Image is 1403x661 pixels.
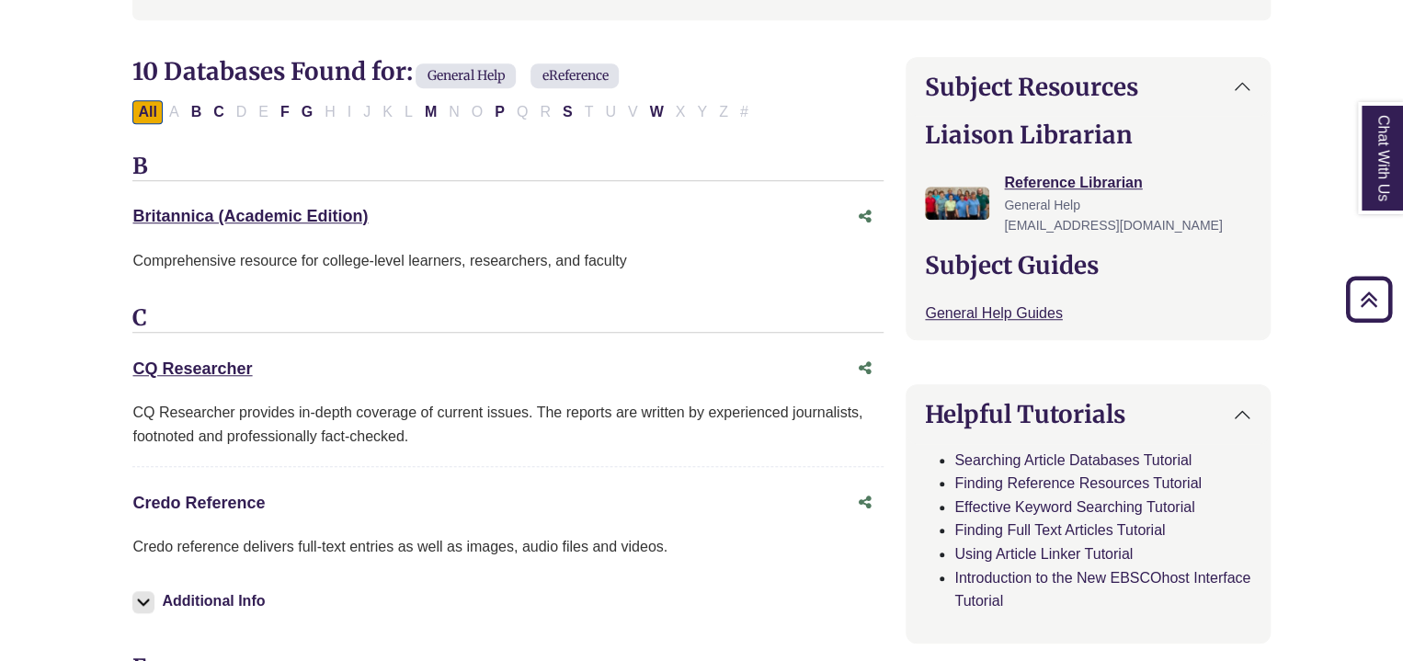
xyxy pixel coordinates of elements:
[132,154,884,181] h3: B
[644,100,668,124] button: Filter Results W
[847,199,884,234] button: Share this database
[1004,175,1142,190] a: Reference Librarian
[132,494,265,512] a: Credo Reference
[1004,218,1222,233] span: [EMAIL_ADDRESS][DOMAIN_NAME]
[132,103,755,119] div: Alpha-list to filter by first letter of database name
[907,58,1269,116] button: Subject Resources
[186,100,208,124] button: Filter Results B
[132,207,368,225] a: Britannica (Academic Edition)
[275,100,295,124] button: Filter Results F
[489,100,510,124] button: Filter Results P
[132,56,412,86] span: 10 Databases Found for:
[954,452,1192,468] a: Searching Article Databases Tutorial
[530,63,619,88] span: eReference
[132,359,252,378] a: CQ Researcher
[132,588,270,614] button: Additional Info
[1004,198,1080,212] span: General Help
[208,100,230,124] button: Filter Results C
[925,187,989,220] img: Reference Librarian
[907,385,1269,443] button: Helpful Tutorials
[847,485,884,520] button: Share this database
[925,251,1250,279] h2: Subject Guides
[847,351,884,386] button: Share this database
[132,249,884,273] p: Comprehensive resource for college-level learners, researchers, and faculty
[132,535,884,559] p: Credo reference delivers full-text entries as well as images, audio files and videos.
[954,522,1165,538] a: Finding Full Text Articles Tutorial
[925,120,1250,149] h2: Liaison Librarian
[954,570,1250,610] a: Introduction to the New EBSCOhost Interface Tutorial
[557,100,578,124] button: Filter Results S
[416,63,516,88] span: General Help
[954,546,1133,562] a: Using Article Linker Tutorial
[132,401,884,448] div: CQ Researcher provides in-depth coverage of current issues. The reports are written by experience...
[296,100,318,124] button: Filter Results G
[132,100,162,124] button: All
[925,305,1062,321] a: General Help Guides
[954,499,1194,515] a: Effective Keyword Searching Tutorial
[419,100,442,124] button: Filter Results M
[1340,287,1398,312] a: Back to Top
[954,475,1202,491] a: Finding Reference Resources Tutorial
[132,305,884,333] h3: C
